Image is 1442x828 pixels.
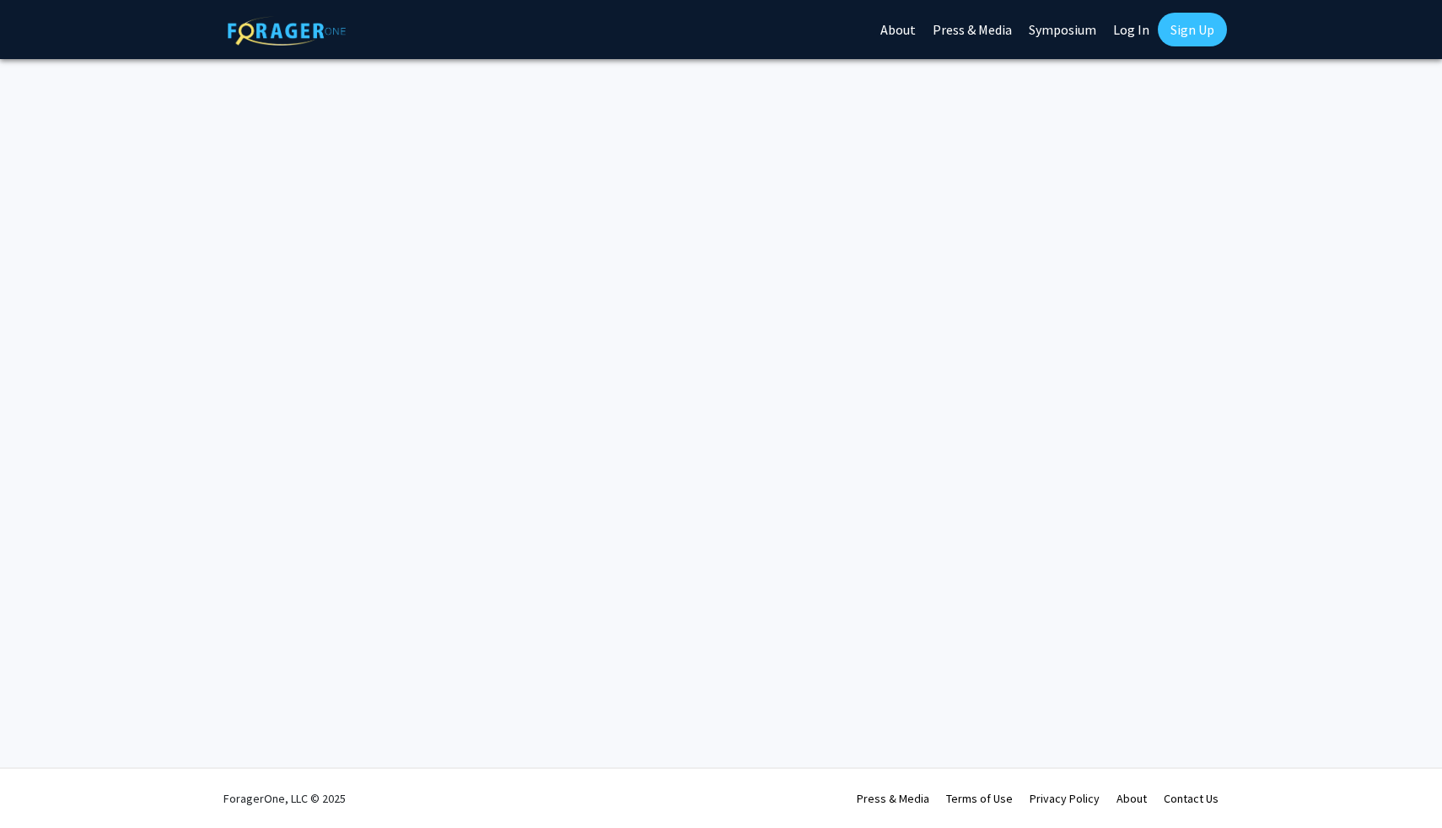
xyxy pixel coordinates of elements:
[1158,13,1227,46] a: Sign Up
[857,791,929,806] a: Press & Media
[1164,791,1219,806] a: Contact Us
[946,791,1013,806] a: Terms of Use
[228,16,346,46] img: ForagerOne Logo
[1116,791,1147,806] a: About
[223,769,346,828] div: ForagerOne, LLC © 2025
[1030,791,1100,806] a: Privacy Policy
